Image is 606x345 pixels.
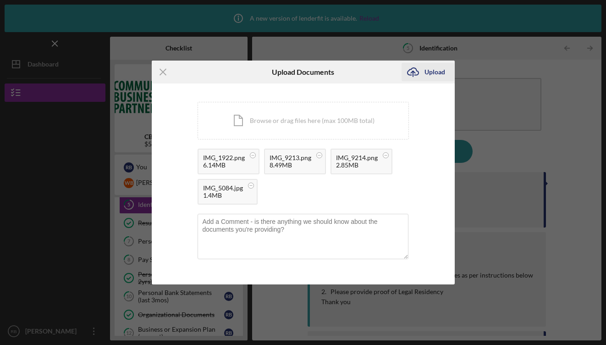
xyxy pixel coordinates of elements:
[424,63,445,81] div: Upload
[402,63,454,81] button: Upload
[272,68,334,76] h6: Upload Documents
[203,154,245,161] div: IMG_1922.png
[336,154,378,161] div: IMG_9214.png
[336,161,378,169] div: 2.85MB
[270,154,311,161] div: IMG_9213.png
[270,161,311,169] div: 8.49MB
[203,184,243,192] div: IMG_5084.jpg
[203,161,245,169] div: 6.14MB
[203,192,243,199] div: 1.4MB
